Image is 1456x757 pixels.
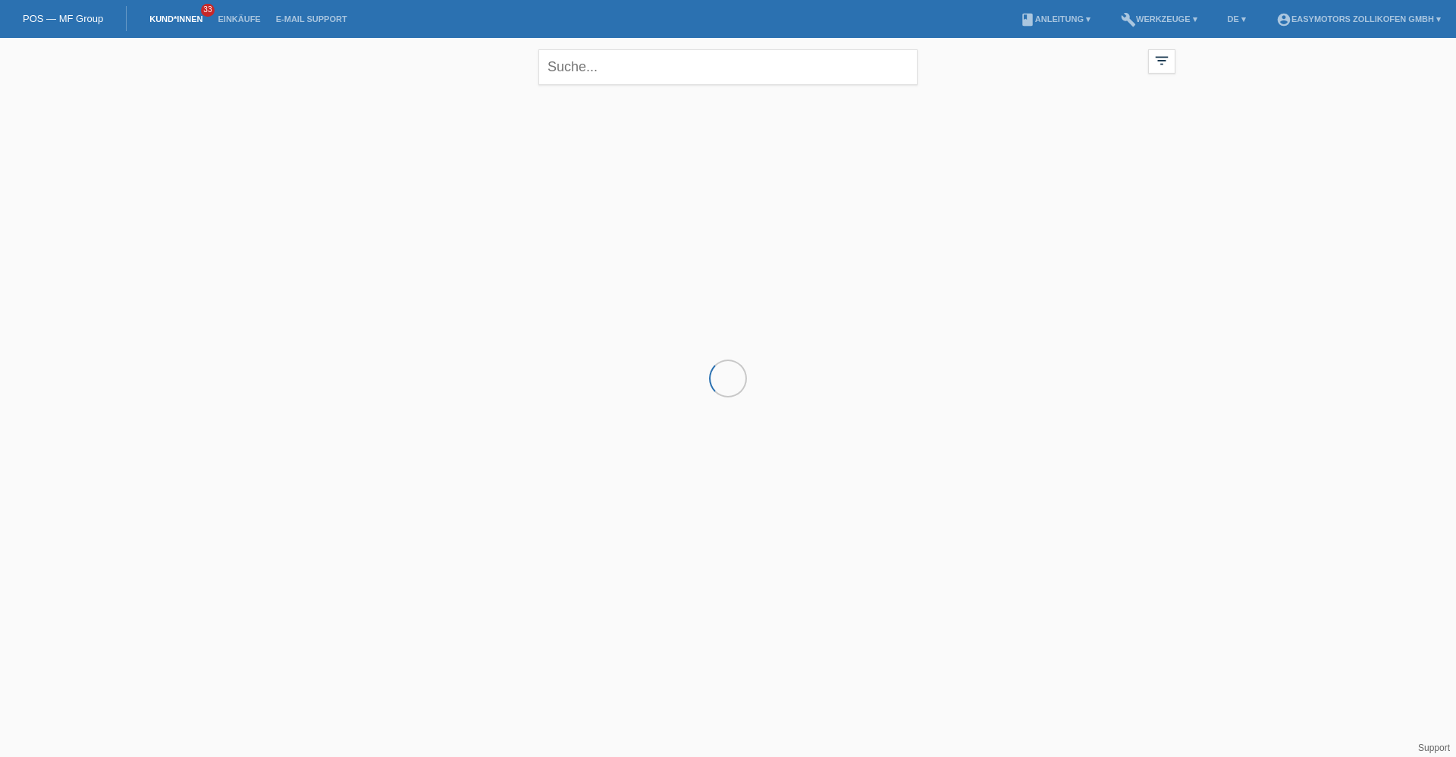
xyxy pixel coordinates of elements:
[1276,12,1291,27] i: account_circle
[1153,52,1170,69] i: filter_list
[268,14,355,24] a: E-Mail Support
[210,14,268,24] a: Einkäufe
[201,4,215,17] span: 33
[538,49,918,85] input: Suche...
[142,14,210,24] a: Kund*innen
[1269,14,1448,24] a: account_circleEasymotors Zollikofen GmbH ▾
[23,13,103,24] a: POS — MF Group
[1020,12,1035,27] i: book
[1113,14,1205,24] a: buildWerkzeuge ▾
[1012,14,1098,24] a: bookAnleitung ▾
[1121,12,1136,27] i: build
[1418,743,1450,753] a: Support
[1220,14,1254,24] a: DE ▾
